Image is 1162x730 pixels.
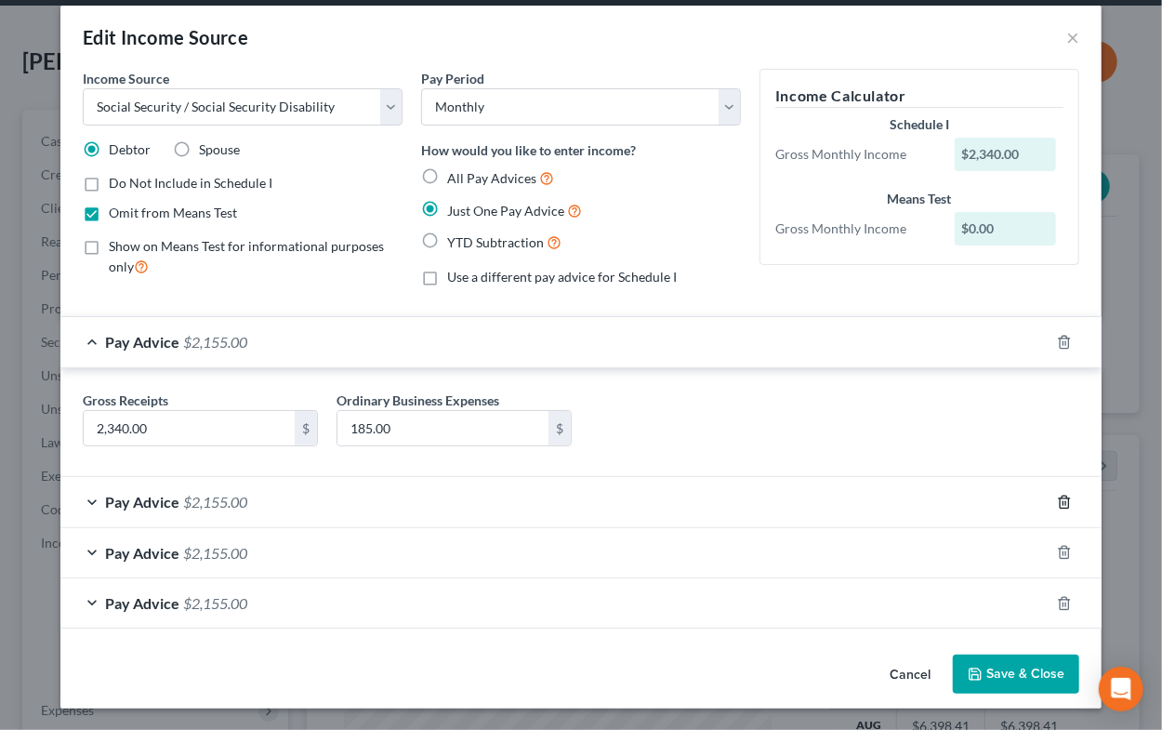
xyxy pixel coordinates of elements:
[421,140,636,160] label: How would you like to enter income?
[447,234,544,250] span: YTD Subtraction
[84,411,295,446] input: 0.00
[955,212,1057,246] div: $0.00
[447,203,564,219] span: Just One Pay Advice
[447,170,536,186] span: All Pay Advices
[183,594,247,612] span: $2,155.00
[109,175,272,191] span: Do Not Include in Schedule I
[955,138,1057,171] div: $2,340.00
[766,145,945,164] div: Gross Monthly Income
[109,205,237,220] span: Omit from Means Test
[421,69,484,88] label: Pay Period
[295,411,317,446] div: $
[105,333,179,351] span: Pay Advice
[183,333,247,351] span: $2,155.00
[83,71,169,86] span: Income Source
[105,594,179,612] span: Pay Advice
[337,391,499,410] label: Ordinary Business Expenses
[105,493,179,511] span: Pay Advice
[109,238,384,274] span: Show on Means Test for informational purposes only
[766,219,945,238] div: Gross Monthly Income
[199,141,240,157] span: Spouse
[775,115,1063,134] div: Schedule I
[447,269,677,285] span: Use a different pay advice for Schedule I
[953,655,1079,694] button: Save & Close
[83,24,248,50] div: Edit Income Source
[775,190,1063,208] div: Means Test
[548,411,571,446] div: $
[109,141,151,157] span: Debtor
[337,411,548,446] input: 0.00
[183,493,247,511] span: $2,155.00
[83,391,168,410] label: Gross Receipts
[105,544,179,562] span: Pay Advice
[1066,26,1079,48] button: ×
[875,657,945,694] button: Cancel
[183,544,247,562] span: $2,155.00
[1099,667,1143,711] div: Open Intercom Messenger
[775,85,1063,108] h5: Income Calculator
